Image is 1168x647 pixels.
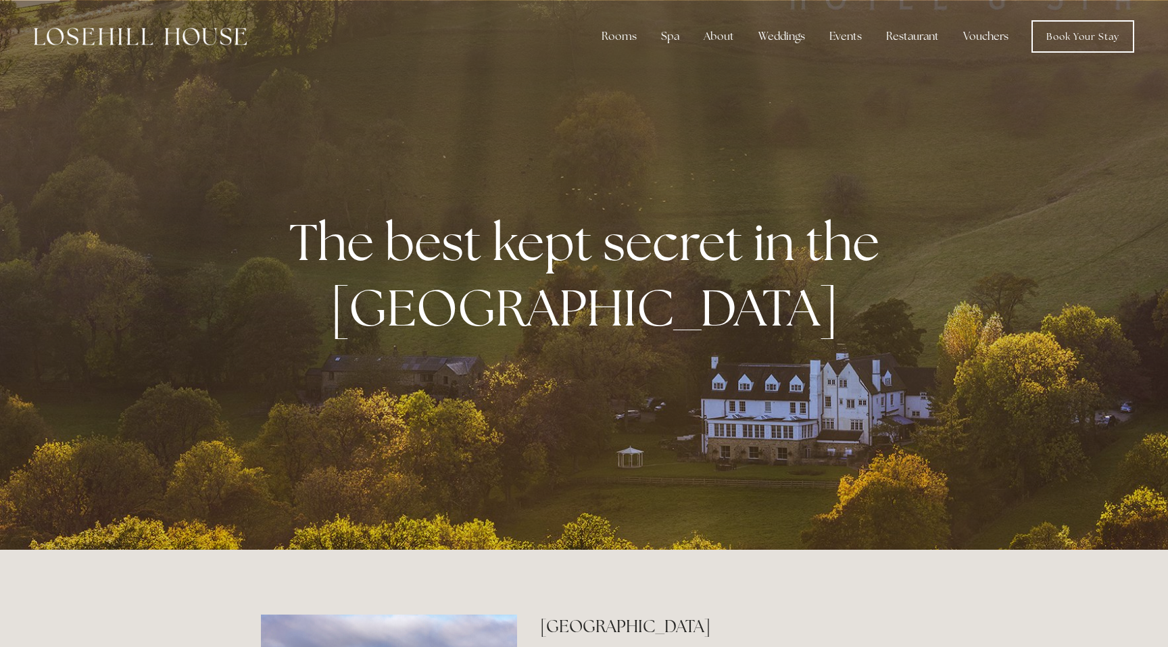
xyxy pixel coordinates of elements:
div: Spa [650,23,690,50]
div: About [693,23,745,50]
div: Weddings [748,23,816,50]
h2: [GEOGRAPHIC_DATA] [540,615,907,638]
strong: The best kept secret in the [GEOGRAPHIC_DATA] [289,209,890,341]
a: Book Your Stay [1031,20,1134,53]
div: Restaurant [875,23,950,50]
a: Vouchers [952,23,1019,50]
img: Losehill House [34,28,247,45]
div: Rooms [591,23,648,50]
div: Events [819,23,873,50]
